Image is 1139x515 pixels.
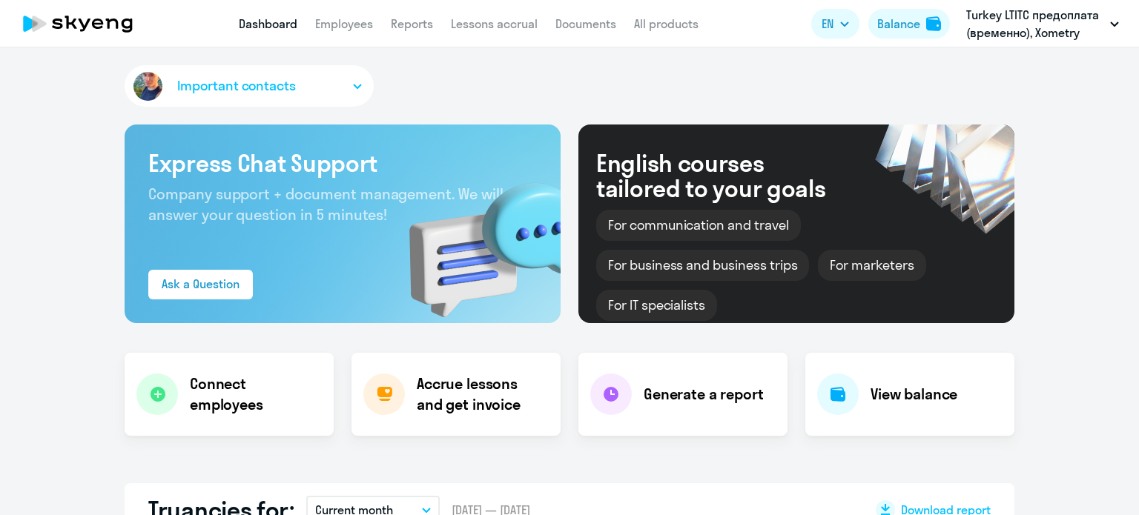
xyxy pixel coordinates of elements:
[131,69,165,104] img: avatar
[596,210,801,241] div: For communication and travel
[822,15,833,33] span: EN
[239,16,297,31] a: Dashboard
[177,76,296,96] span: Important contacts
[315,16,373,31] a: Employees
[634,16,699,31] a: All products
[451,16,538,31] a: Lessons accrual
[596,250,809,281] div: For business and business trips
[959,6,1126,41] button: Turkey LTITC предоплата (временно), Xometry Europe GmbH
[596,150,850,201] div: English courses tailored to your goals
[148,148,537,178] h3: Express Chat Support
[391,16,433,31] a: Reports
[868,9,950,39] button: Balancebalance
[162,275,240,293] div: Ask a Question
[190,373,322,415] h4: Connect employees
[555,16,616,31] a: Documents
[125,65,374,107] button: Important contacts
[926,16,941,31] img: balance
[811,9,859,39] button: EN
[966,6,1104,41] p: Turkey LTITC предоплата (временно), Xometry Europe GmbH
[818,250,925,281] div: For marketers
[148,270,253,299] button: Ask a Question
[644,384,763,405] h4: Generate a report
[417,373,546,415] h4: Accrue lessons and get invoice
[871,384,957,405] h4: View balance
[596,290,717,321] div: For IT specialists
[877,15,920,33] div: Balance
[148,185,504,224] span: Company support + document management. We will answer your question in 5 minutes!
[388,156,561,323] img: bg-img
